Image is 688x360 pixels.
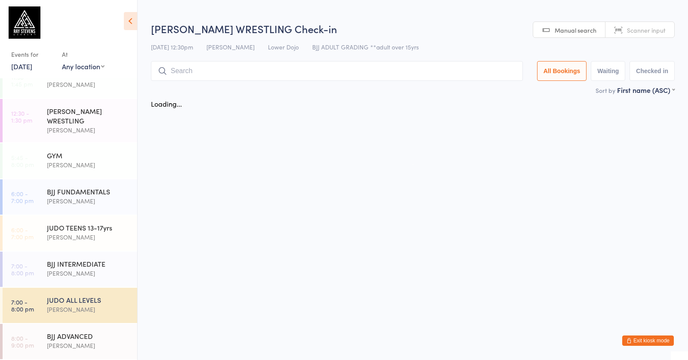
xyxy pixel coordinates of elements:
[47,232,130,242] div: [PERSON_NAME]
[47,268,130,278] div: [PERSON_NAME]
[591,61,625,81] button: Waiting
[47,160,130,170] div: [PERSON_NAME]
[151,43,193,51] span: [DATE] 12:30pm
[47,196,130,206] div: [PERSON_NAME]
[47,106,130,125] div: [PERSON_NAME] WRESTLING
[151,22,675,36] h2: [PERSON_NAME] WRESTLING Check-in
[151,99,182,108] div: Loading...
[47,151,130,160] div: GYM
[11,262,34,276] time: 7:00 - 8:00 pm
[47,295,130,305] div: JUDO ALL LEVELS
[3,252,137,287] a: 7:00 -8:00 pmBJJ INTERMEDIATE[PERSON_NAME]
[312,43,419,51] span: BJJ ADULT GRADING **adult over 15yrs
[627,26,666,34] span: Scanner input
[3,324,137,359] a: 8:00 -9:00 pmBJJ ADVANCED[PERSON_NAME]
[11,298,34,312] time: 7:00 - 8:00 pm
[47,341,130,351] div: [PERSON_NAME]
[555,26,596,34] span: Manual search
[206,43,255,51] span: [PERSON_NAME]
[11,74,33,87] time: 11:30 - 1:45 pm
[537,61,587,81] button: All Bookings
[47,187,130,196] div: BJJ FUNDAMENTALS
[3,288,137,323] a: 7:00 -8:00 pmJUDO ALL LEVELS[PERSON_NAME]
[596,86,615,95] label: Sort by
[11,47,53,62] div: Events for
[62,47,104,62] div: At
[47,259,130,268] div: BJJ INTERMEDIATE
[47,305,130,314] div: [PERSON_NAME]
[11,335,34,348] time: 8:00 - 9:00 pm
[3,99,137,142] a: 12:30 -1:30 pm[PERSON_NAME] WRESTLING[PERSON_NAME]
[11,154,34,168] time: 5:45 - 8:00 pm
[617,85,675,95] div: First name (ASC)
[11,110,32,123] time: 12:30 - 1:30 pm
[11,190,34,204] time: 6:00 - 7:00 pm
[11,226,34,240] time: 6:00 - 7:00 pm
[151,61,523,81] input: Search
[62,62,104,71] div: Any location
[630,61,675,81] button: Checked in
[11,62,32,71] a: [DATE]
[268,43,299,51] span: Lower Dojo
[3,215,137,251] a: 6:00 -7:00 pmJUDO TEENS 13-17yrs[PERSON_NAME]
[47,223,130,232] div: JUDO TEENS 13-17yrs
[47,331,130,341] div: BJJ ADVANCED
[9,6,40,39] img: Ray Stevens Academy (Martial Sports Management Ltd T/A Ray Stevens Academy)
[47,125,130,135] div: [PERSON_NAME]
[47,80,130,89] div: [PERSON_NAME]
[3,179,137,215] a: 6:00 -7:00 pmBJJ FUNDAMENTALS[PERSON_NAME]
[3,143,137,178] a: 5:45 -8:00 pmGYM[PERSON_NAME]
[622,335,674,346] button: Exit kiosk mode
[3,63,137,98] a: 11:30 -1:45 pmGYM[PERSON_NAME]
